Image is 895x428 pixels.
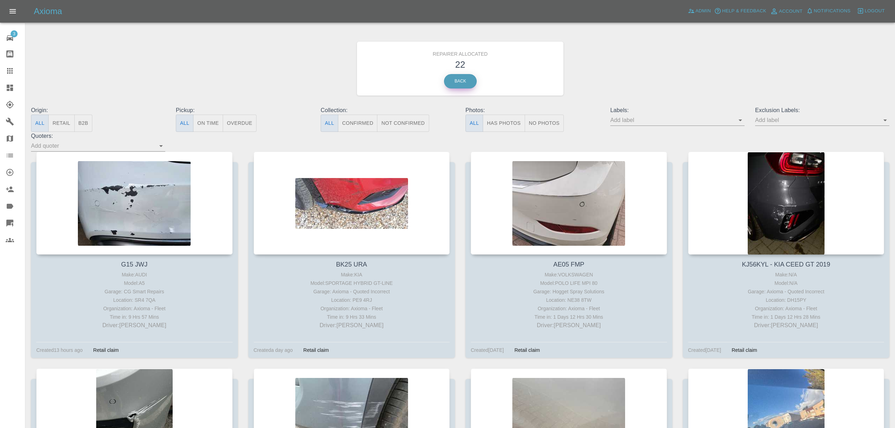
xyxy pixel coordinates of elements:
[38,296,231,304] div: Location: SR4 7QA
[509,346,545,354] div: Retail claim
[321,106,455,115] p: Collection:
[814,7,851,15] span: Notifications
[74,115,93,132] button: B2B
[223,115,257,132] button: Overdue
[36,346,83,354] div: Created 13 hours ago
[193,115,223,132] button: On Time
[38,270,231,279] div: Make: AUDI
[38,313,231,321] div: Time in: 9 Hrs 57 Mins
[688,346,721,354] div: Created [DATE]
[4,3,21,20] button: Open drawer
[553,261,584,268] a: AE05 FMP
[525,115,564,132] button: No Photos
[176,115,193,132] button: All
[696,7,711,15] span: Admin
[31,140,155,151] input: Add quoter
[690,321,883,330] p: Driver: [PERSON_NAME]
[38,304,231,313] div: Organization: Axioma - Fleet
[255,304,448,313] div: Organization: Axioma - Fleet
[768,6,804,17] a: Account
[690,296,883,304] div: Location: DH15PY
[362,47,558,58] h6: Repairer Allocated
[755,115,879,126] input: Add label
[156,141,166,151] button: Open
[686,6,713,17] a: Admin
[726,346,762,354] div: Retail claim
[742,261,830,268] a: KJ56KYL - KIA CEED GT 2019
[48,115,74,132] button: Retail
[11,30,18,37] span: 3
[255,287,448,296] div: Garage: Axioma - Quoted Incorrect
[690,313,883,321] div: Time in: 1 Days 12 Hrs 28 Mins
[473,287,665,296] div: Garage: Hogget Spray Solutions
[298,346,334,354] div: Retail claim
[473,304,665,313] div: Organization: Axioma - Fleet
[690,287,883,296] div: Garage: Axioma - Quoted Incorrect
[473,296,665,304] div: Location: NE38 8TW
[690,270,883,279] div: Make: N/A
[755,106,889,115] p: Exclusion Labels:
[690,304,883,313] div: Organization: Axioma - Fleet
[255,321,448,330] p: Driver: [PERSON_NAME]
[255,313,448,321] div: Time in: 9 Hrs 33 Mins
[176,106,310,115] p: Pickup:
[31,115,49,132] button: All
[473,279,665,287] div: Model: POLO LIFE MPI 80
[471,346,504,354] div: Created [DATE]
[31,106,165,115] p: Origin:
[473,321,665,330] p: Driver: [PERSON_NAME]
[473,313,665,321] div: Time in: 1 Days 12 Hrs 30 Mins
[690,279,883,287] div: Model: N/A
[465,115,483,132] button: All
[88,346,124,354] div: Retail claim
[610,115,734,126] input: Add label
[779,7,803,16] span: Account
[855,6,887,17] button: Logout
[880,115,890,125] button: Open
[38,279,231,287] div: Model: A5
[610,106,745,115] p: Labels:
[465,106,600,115] p: Photos:
[804,6,852,17] button: Notifications
[255,270,448,279] div: Make: KIA
[121,261,148,268] a: G15 JWJ
[38,321,231,330] p: Driver: [PERSON_NAME]
[338,115,377,132] button: Confirmed
[865,7,885,15] span: Logout
[255,296,448,304] div: Location: PE9 4RJ
[377,115,429,132] button: Not Confirmed
[34,6,62,17] h5: Axioma
[31,132,165,140] p: Quoters:
[712,6,768,17] button: Help & Feedback
[483,115,525,132] button: Has Photos
[321,115,338,132] button: All
[336,261,367,268] a: BK25 URA
[722,7,766,15] span: Help & Feedback
[735,115,745,125] button: Open
[254,346,293,354] div: Created a day ago
[362,58,558,71] h3: 22
[473,270,665,279] div: Make: VOLKSWAGEN
[38,287,231,296] div: Garage: CG Smart Repairs
[444,74,477,88] a: Back
[255,279,448,287] div: Model: SPORTAGE HYBRID GT-LINE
